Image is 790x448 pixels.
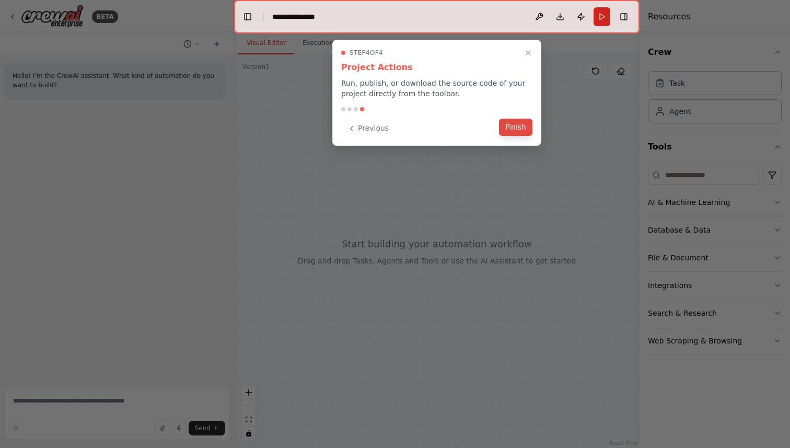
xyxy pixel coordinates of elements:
[350,49,383,57] span: Step 4 of 4
[240,9,255,24] button: Hide left sidebar
[341,120,395,137] button: Previous
[341,78,532,99] p: Run, publish, or download the source code of your project directly from the toolbar.
[499,119,532,136] button: Finish
[522,47,535,59] button: Close walkthrough
[341,61,532,74] h3: Project Actions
